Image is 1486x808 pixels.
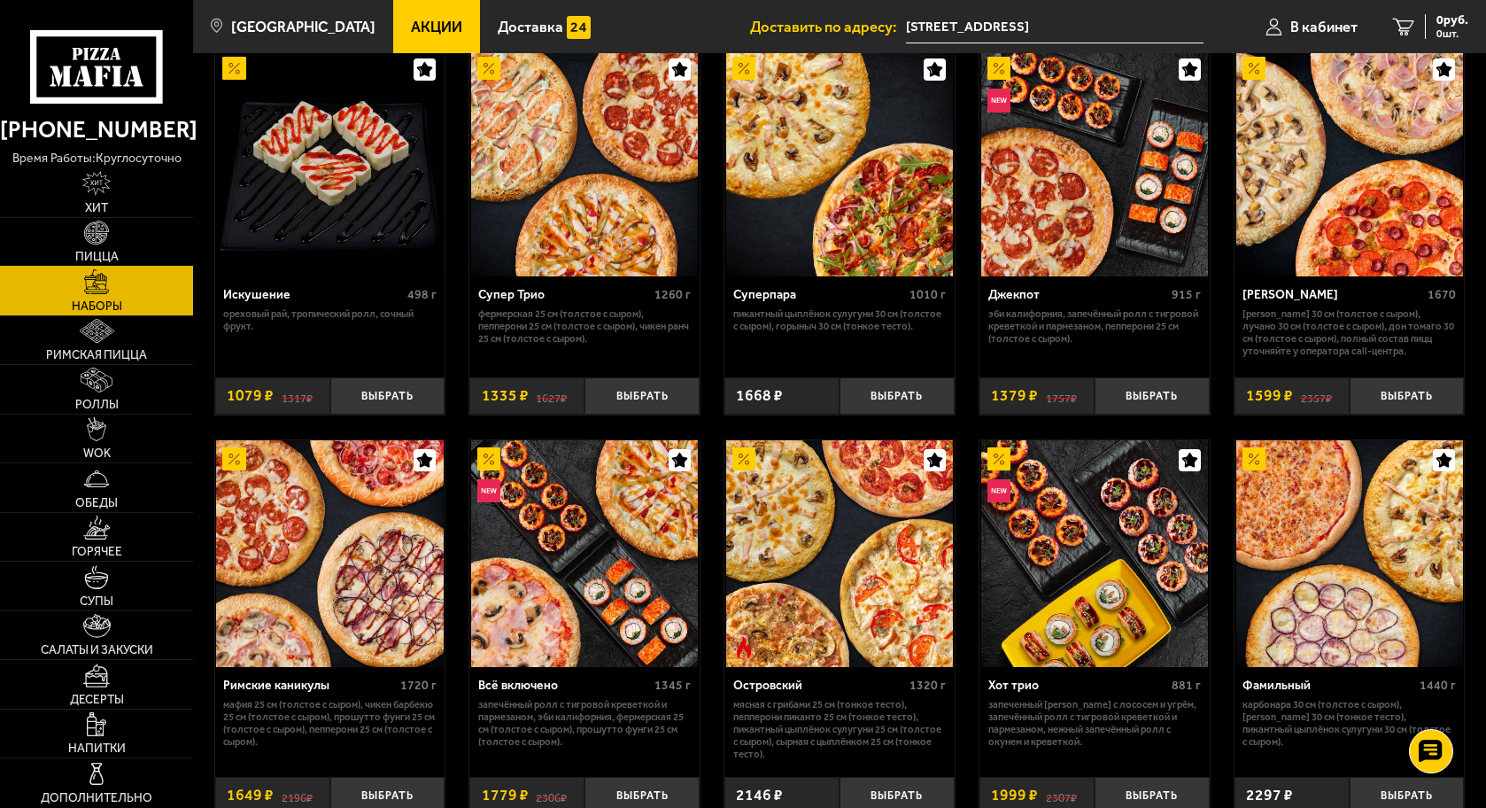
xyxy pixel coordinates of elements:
img: Новинка [987,89,1010,112]
span: Супы [80,595,113,608]
span: Хит [85,202,108,214]
a: АкционныйСуперпара [724,50,955,276]
span: Римская пицца [46,349,147,361]
p: Ореховый рай, Тропический ролл, Сочный фрукт. [223,307,436,332]
img: Хот трио [981,440,1208,667]
div: [PERSON_NAME] [1242,288,1422,303]
span: 1440 г [1420,678,1456,693]
img: Акционный [477,57,500,80]
img: Джекпот [981,50,1208,276]
img: Суперпара [726,50,953,276]
span: Горячее [72,546,122,558]
p: Мафия 25 см (толстое с сыром), Чикен Барбекю 25 см (толстое с сыром), Прошутто Фунги 25 см (толст... [223,698,436,748]
div: Всё включено [478,679,650,694]
button: Выбрать [840,377,955,416]
a: АкционныйХет Трик [1234,50,1465,276]
span: 1079 ₽ [227,388,274,403]
span: Роллы [75,399,119,411]
button: Выбрать [330,377,445,416]
div: Джекпот [988,288,1167,303]
a: АкционныйИскушение [215,50,445,276]
span: Акции [411,19,462,35]
img: Акционный [1242,447,1265,470]
img: Акционный [987,57,1010,80]
div: Островский [733,679,905,694]
a: АкционныйСупер Трио [469,50,700,276]
img: Фамильный [1236,440,1463,667]
span: 1720 г [400,678,437,693]
p: Пикантный цыплёнок сулугуни 30 см (толстое с сыром), Горыныч 30 см (тонкое тесто). [733,307,946,332]
s: 1627 ₽ [536,388,567,403]
div: Фамильный [1242,679,1414,694]
span: 1649 ₽ [227,788,274,803]
img: Акционный [222,57,245,80]
button: Выбрать [1350,377,1465,416]
img: Хет Трик [1236,50,1463,276]
a: АкционныйНовинкаХот трио [979,440,1210,667]
p: Карбонара 30 см (толстое с сыром), [PERSON_NAME] 30 см (тонкое тесто), Пикантный цыплёнок сулугун... [1242,698,1455,748]
span: 2297 ₽ [1246,788,1293,803]
span: 881 г [1172,678,1201,693]
div: Искушение [223,288,402,303]
span: В кабинет [1290,19,1358,35]
span: 1345 г [654,678,691,693]
a: АкционныйОстрое блюдоОстровский [724,440,955,667]
img: Римские каникулы [216,440,443,667]
img: Супер Трио [471,50,698,276]
span: 915 г [1172,287,1201,302]
s: 2196 ₽ [282,788,313,803]
span: 1320 г [909,678,946,693]
span: 2146 ₽ [736,788,783,803]
div: Римские каникулы [223,679,395,694]
p: Запечённый ролл с тигровой креветкой и пармезаном, Эби Калифорния, Фермерская 25 см (толстое с сы... [478,698,691,748]
img: Акционный [222,447,245,470]
span: 1999 ₽ [991,788,1038,803]
span: 0 руб. [1436,14,1468,27]
s: 1317 ₽ [282,388,313,403]
span: 0 шт. [1436,28,1468,39]
span: Доставка [498,19,563,35]
div: Суперпара [733,288,905,303]
span: 1335 ₽ [482,388,529,403]
a: АкционныйРимские каникулы [215,440,445,667]
img: Искушение [216,50,443,276]
span: [GEOGRAPHIC_DATA] [231,19,375,35]
s: 1757 ₽ [1046,388,1077,403]
p: Фермерская 25 см (толстое с сыром), Пепперони 25 см (толстое с сыром), Чикен Ранч 25 см (толстое ... [478,307,691,345]
button: Выбрать [584,377,700,416]
span: 1779 ₽ [482,788,529,803]
img: Акционный [732,447,755,470]
img: Акционный [1242,57,1265,80]
span: Пицца [75,251,119,263]
span: 1670 [1428,287,1456,302]
s: 2357 ₽ [1301,388,1332,403]
a: АкционныйФамильный [1234,440,1465,667]
p: Запеченный [PERSON_NAME] с лососем и угрём, Запечённый ролл с тигровой креветкой и пармезаном, Не... [988,698,1201,748]
s: 2306 ₽ [536,788,567,803]
span: Десерты [70,694,124,706]
span: 1379 ₽ [991,388,1038,403]
span: Санкт-Петербург, Камышовая улица, 14, подъезд 3 [906,11,1204,43]
p: Эби Калифорния, Запечённый ролл с тигровой креветкой и пармезаном, Пепперони 25 см (толстое с сыр... [988,307,1201,345]
a: АкционныйНовинкаДжекпот [979,50,1210,276]
img: Новинка [987,479,1010,502]
span: 1668 ₽ [736,388,783,403]
p: Мясная с грибами 25 см (тонкое тесто), Пепперони Пиканто 25 см (тонкое тесто), Пикантный цыплёнок... [733,698,946,760]
span: Салаты и закуски [41,644,153,656]
img: 15daf4d41897b9f0e9f617042186c801.svg [567,16,590,39]
span: Напитки [68,742,126,755]
span: Обеды [75,497,118,509]
input: Ваш адрес доставки [906,11,1204,43]
img: Акционный [987,447,1010,470]
img: Акционный [732,57,755,80]
span: 1599 ₽ [1246,388,1293,403]
img: Всё включено [471,440,698,667]
button: Выбрать [1095,377,1210,416]
img: Острое блюдо [732,636,755,659]
span: WOK [83,447,111,460]
div: Хот трио [988,679,1167,694]
span: Наборы [72,300,122,313]
p: [PERSON_NAME] 30 см (толстое с сыром), Лучано 30 см (толстое с сыром), Дон Томаго 30 см (толстое ... [1242,307,1455,357]
span: 1260 г [654,287,691,302]
a: АкционныйНовинкаВсё включено [469,440,700,667]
